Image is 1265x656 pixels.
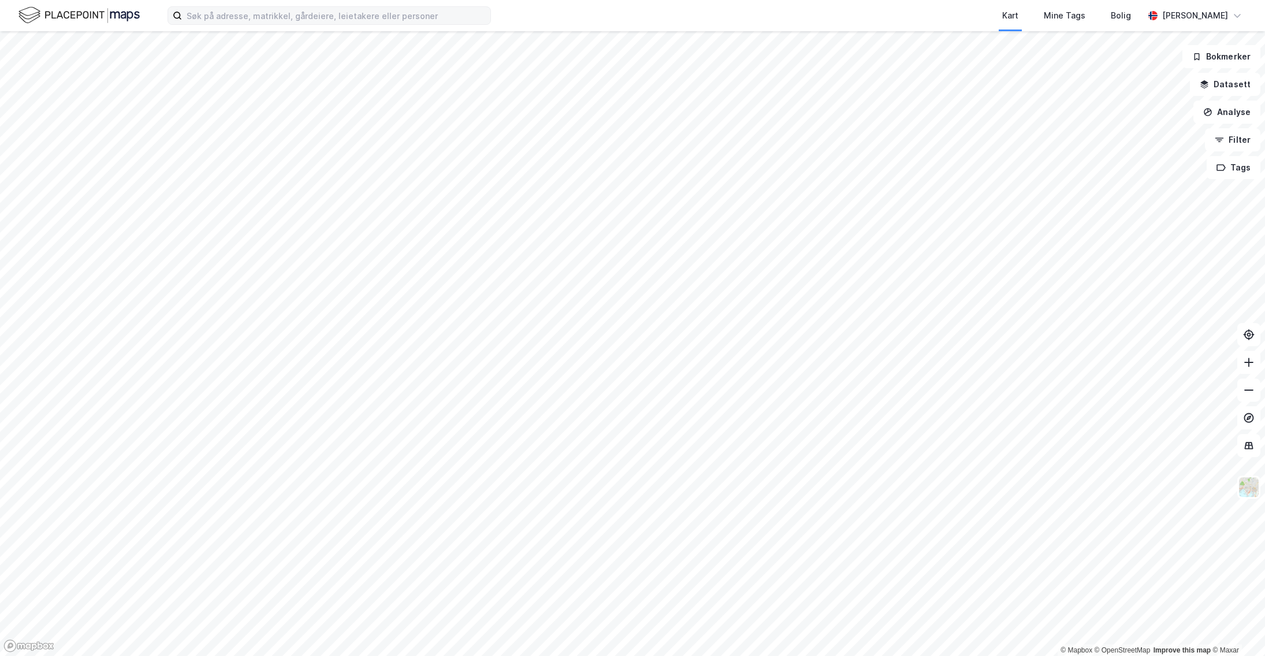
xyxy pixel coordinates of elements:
img: Z [1238,476,1260,498]
a: Mapbox [1061,646,1092,654]
div: Kart [1002,9,1018,23]
div: [PERSON_NAME] [1162,9,1228,23]
img: logo.f888ab2527a4732fd821a326f86c7f29.svg [18,5,140,25]
button: Filter [1205,128,1260,151]
div: Kontrollprogram for chat [1207,601,1265,656]
button: Bokmerker [1182,45,1260,68]
div: Mine Tags [1044,9,1085,23]
div: Bolig [1111,9,1131,23]
button: Tags [1207,156,1260,179]
a: OpenStreetMap [1095,646,1151,654]
iframe: Chat Widget [1207,601,1265,656]
a: Mapbox homepage [3,639,54,653]
input: Søk på adresse, matrikkel, gårdeiere, leietakere eller personer [182,7,490,24]
button: Analyse [1193,101,1260,124]
button: Datasett [1190,73,1260,96]
a: Improve this map [1154,646,1211,654]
